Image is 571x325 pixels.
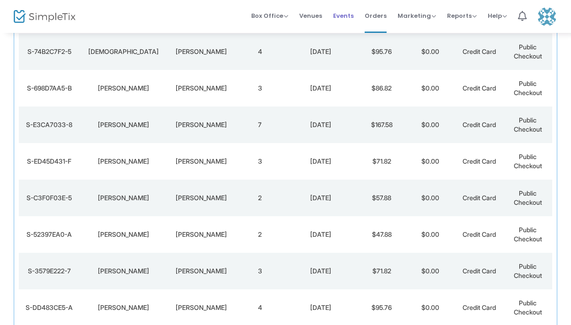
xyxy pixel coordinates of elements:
[170,47,233,56] div: Cipolletti
[21,230,77,239] div: S-52397EA0-A
[514,153,542,170] span: Public Checkout
[406,70,454,107] td: $0.00
[236,216,284,253] td: 2
[286,193,355,202] div: 9/20/2025
[357,70,406,107] td: $86.82
[21,47,77,56] div: S-74B2C7F2-5
[286,120,355,129] div: 9/20/2025
[170,193,233,202] div: LaCouture
[82,266,165,276] div: Ashley
[236,253,284,289] td: 3
[447,11,477,20] span: Reports
[21,193,77,202] div: S-C3F0F03E-5
[406,180,454,216] td: $0.00
[357,107,406,143] td: $167.58
[82,230,165,239] div: Catherine
[463,121,496,128] span: Credit Card
[170,230,233,239] div: Annand
[286,84,355,93] div: 9/20/2025
[286,157,355,166] div: 9/20/2025
[82,193,165,202] div: Nicole
[463,267,496,275] span: Credit Card
[286,230,355,239] div: 9/20/2025
[357,253,406,289] td: $71.82
[82,157,165,166] div: Juan
[463,48,496,55] span: Credit Card
[514,226,542,243] span: Public Checkout
[170,266,233,276] div: Silva
[463,304,496,311] span: Credit Card
[236,143,284,180] td: 3
[251,11,288,20] span: Box Office
[514,189,542,206] span: Public Checkout
[236,33,284,70] td: 4
[236,70,284,107] td: 3
[398,11,436,20] span: Marketing
[463,230,496,238] span: Credit Card
[21,266,77,276] div: S-3579E222-7
[514,43,542,60] span: Public Checkout
[286,266,355,276] div: 9/20/2025
[463,157,496,165] span: Credit Card
[514,262,542,279] span: Public Checkout
[286,303,355,312] div: 9/20/2025
[406,216,454,253] td: $0.00
[170,303,233,312] div: Orourke
[170,157,233,166] div: Melendez
[357,143,406,180] td: $71.82
[21,303,77,312] div: S-DD483CE5-A
[365,4,387,27] span: Orders
[82,120,165,129] div: Sara
[170,120,233,129] div: Safaie
[21,120,77,129] div: S-E3CA7033-8
[299,4,322,27] span: Venues
[514,299,542,316] span: Public Checkout
[406,33,454,70] td: $0.00
[488,11,507,20] span: Help
[406,107,454,143] td: $0.00
[82,47,165,56] div: Christian
[21,157,77,166] div: S-ED45D431-F
[357,33,406,70] td: $95.76
[82,84,165,93] div: Tara
[333,4,354,27] span: Events
[21,84,77,93] div: S-698D7AA5-B
[357,180,406,216] td: $57.88
[286,47,355,56] div: 9/20/2025
[236,107,284,143] td: 7
[514,80,542,96] span: Public Checkout
[463,194,496,202] span: Credit Card
[514,116,542,133] span: Public Checkout
[170,84,233,93] div: Mangini
[406,253,454,289] td: $0.00
[463,84,496,92] span: Credit Card
[236,180,284,216] td: 2
[406,143,454,180] td: $0.00
[357,216,406,253] td: $47.88
[82,303,165,312] div: Colleen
